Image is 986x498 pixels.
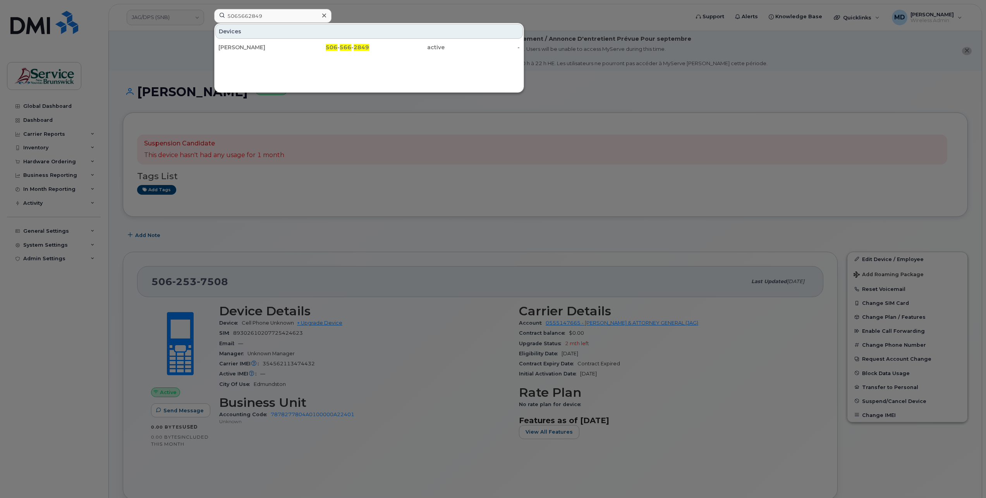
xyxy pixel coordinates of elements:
[340,44,351,51] span: 566
[326,44,337,51] span: 506
[445,43,520,51] div: -
[294,43,369,51] div: - -
[215,40,523,54] a: [PERSON_NAME]506-566-2849active-
[369,43,445,51] div: active
[354,44,369,51] span: 2849
[218,43,294,51] div: [PERSON_NAME]
[215,24,523,39] div: Devices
